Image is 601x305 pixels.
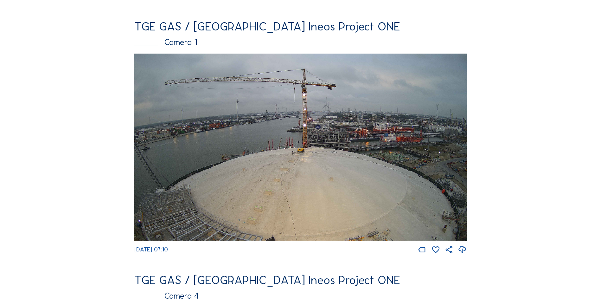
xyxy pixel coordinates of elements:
[134,292,467,300] div: Camera 4
[134,21,467,33] div: TGE GAS / [GEOGRAPHIC_DATA] Ineos Project ONE
[134,38,467,46] div: Camera 1
[134,246,168,253] span: [DATE] 07:10
[134,274,467,286] div: TGE GAS / [GEOGRAPHIC_DATA] Ineos Project ONE
[134,54,467,241] img: Image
